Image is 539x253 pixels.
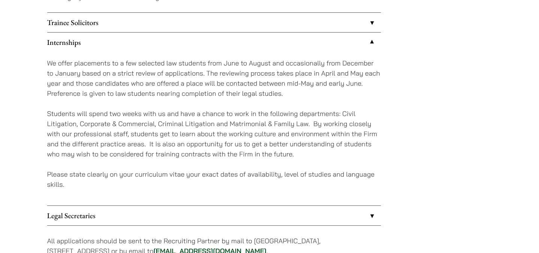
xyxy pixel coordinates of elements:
[47,52,381,205] div: Internships
[47,13,381,32] a: Trainee Solicitors
[47,109,381,159] p: Students will spend two weeks with us and have a chance to work in the following departments: Civ...
[47,58,381,98] p: We offer placements to a few selected law students from June to August and occasionally from Dece...
[47,206,381,225] a: Legal Secretaries
[47,33,381,52] a: Internships
[47,169,381,189] p: Please state clearly on your curriculum vitae your exact dates of availability, level of studies ...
